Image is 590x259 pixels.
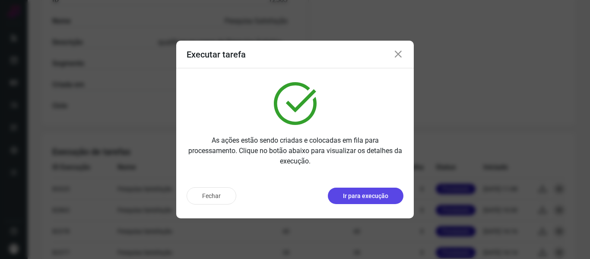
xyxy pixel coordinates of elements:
p: Ir para execução [343,192,388,201]
p: As ações estão sendo criadas e colocadas em fila para processamento. Clique no botão abaixo para ... [187,135,403,166]
button: Ir para execução [328,188,403,204]
h3: Executar tarefa [187,49,246,60]
img: verified.svg [274,82,317,125]
button: Fechar [187,187,236,205]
